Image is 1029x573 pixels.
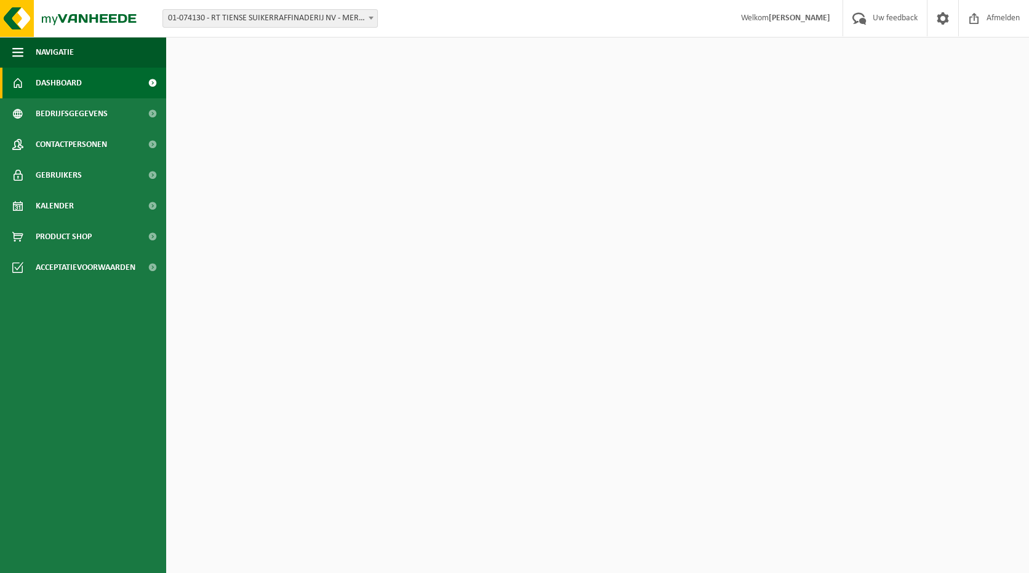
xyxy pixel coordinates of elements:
[36,37,74,68] span: Navigatie
[36,252,135,283] span: Acceptatievoorwaarden
[36,129,107,160] span: Contactpersonen
[36,160,82,191] span: Gebruikers
[769,14,830,23] strong: [PERSON_NAME]
[36,191,74,221] span: Kalender
[36,221,92,252] span: Product Shop
[163,10,377,27] span: 01-074130 - RT TIENSE SUIKERRAFFINADERIJ NV - MERKSEM
[162,9,378,28] span: 01-074130 - RT TIENSE SUIKERRAFFINADERIJ NV - MERKSEM
[36,68,82,98] span: Dashboard
[36,98,108,129] span: Bedrijfsgegevens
